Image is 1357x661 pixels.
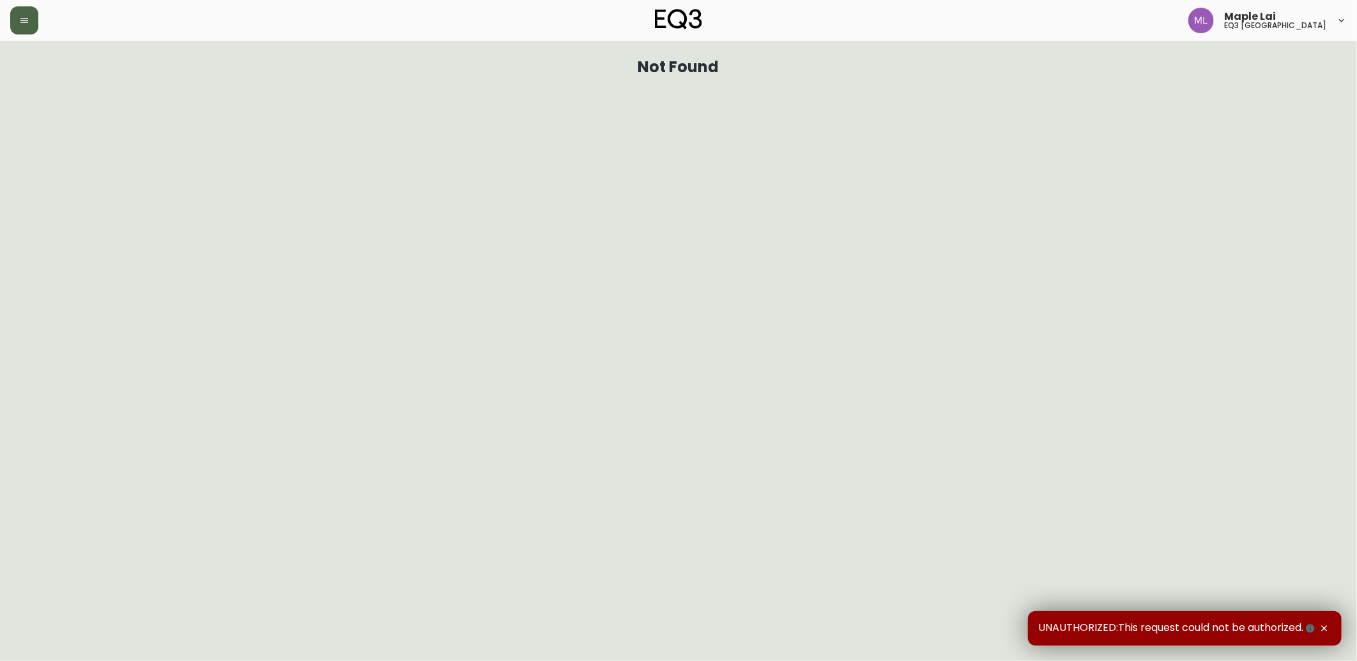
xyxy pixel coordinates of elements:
img: logo [655,9,702,29]
h5: eq3 [GEOGRAPHIC_DATA] [1224,22,1326,29]
h1: Not Found [638,61,719,73]
span: UNAUTHORIZED:This request could not be authorized. [1038,621,1317,635]
img: 61e28cffcf8cc9f4e300d877dd684943 [1188,8,1214,33]
span: Maple Lai [1224,11,1276,22]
